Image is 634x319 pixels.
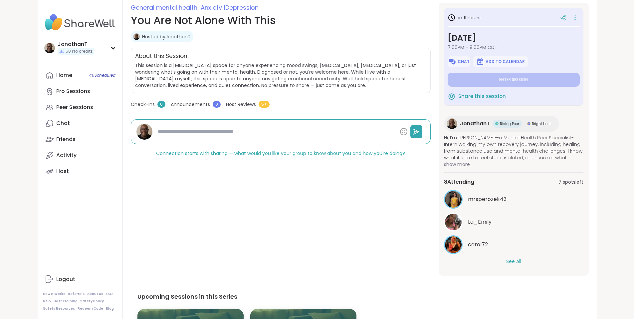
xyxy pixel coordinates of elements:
[89,73,115,78] span: 40 Scheduled
[68,292,85,296] a: Referrals
[43,11,117,34] img: ShareWell Nav Logo
[468,241,488,249] span: carol72
[137,292,582,301] h3: Upcoming Sessions in this Series
[44,43,55,53] img: JonathanT
[43,292,65,296] a: How It Works
[156,150,405,157] span: Connection starts with sharing — what would you like your group to know about you and how you're ...
[468,195,507,203] span: mrsperozek43
[106,306,114,311] a: Blog
[448,58,456,66] img: ShareWell Logomark
[527,122,530,125] img: Bright Host
[43,67,117,83] a: Home40Scheduled
[499,77,528,82] span: Enter session
[131,12,431,28] h1: You Are Not Alone With This
[106,292,113,296] a: FAQ
[445,214,462,230] img: La_Emily
[43,163,117,179] a: Host
[448,73,580,87] button: Enter session
[444,213,583,231] a: La_EmilyLa_Emily
[43,271,117,287] a: Logout
[500,121,519,126] span: Rising Peer
[43,115,117,131] a: Chat
[226,101,256,108] span: Host Reviews
[213,101,221,108] span: 0
[448,14,481,22] h3: in 11 hours
[225,3,259,12] span: Depression
[201,3,225,12] span: Anxiety |
[157,101,165,108] span: 0
[448,44,580,51] span: 7:00PM - 8:00PM CDT
[56,168,69,175] div: Host
[506,258,521,265] button: See All
[43,83,117,99] a: Pro Sessions
[444,235,583,254] a: carol72carol72
[43,99,117,115] a: Peer Sessions
[448,92,456,100] img: ShareWell Logomark
[133,33,140,40] img: JonathanT
[468,218,492,226] span: La_Emily
[66,49,93,54] span: 50 Pro credits
[135,62,426,89] span: This session is a [MEDICAL_DATA] space for anyone experiencing mood swings, [MEDICAL_DATA], [MEDI...
[448,32,580,44] h3: [DATE]
[445,191,462,208] img: mrsperozek43
[458,59,470,64] span: Chat
[54,299,78,304] a: Host Training
[486,59,525,64] span: Add to Calendar
[135,52,187,61] h2: About this Session
[444,134,583,161] span: Hi, I’m [PERSON_NAME]—a Mental Health Peer Specialist-Intern walking my own recovery journey, inc...
[458,93,506,100] span: Share this session
[78,306,103,311] a: Redeem Code
[87,292,103,296] a: About Us
[131,3,201,12] span: General mental health |
[56,276,75,283] div: Logout
[532,121,551,126] span: Bright Host
[558,179,583,186] span: 7 spots left
[56,120,70,127] div: Chat
[476,58,484,66] img: ShareWell Logomark
[473,56,528,67] button: Add to Calendar
[58,41,94,48] div: JonathanT
[56,152,77,159] div: Activity
[495,122,499,125] img: Rising Peer
[136,124,152,140] img: JonathanT
[43,306,75,311] a: Safety Resources
[171,101,210,108] span: Announcements
[447,118,457,129] img: JonathanT
[131,101,155,108] span: Check-ins
[445,236,462,253] img: carol72
[444,116,559,132] a: JonathanTJonathanTRising PeerRising PeerBright HostBright Host
[460,120,490,128] span: JonathanT
[444,178,474,186] span: 8 Attending
[43,299,51,304] a: Help
[259,101,270,108] span: 5+
[142,33,191,40] a: Hosted byJonathanT
[56,72,72,79] div: Home
[448,89,506,103] button: Share this session
[56,104,93,111] div: Peer Sessions
[448,56,470,67] button: Chat
[43,131,117,147] a: Friends
[43,147,117,163] a: Activity
[444,161,583,168] span: show more
[80,299,104,304] a: Safety Policy
[56,136,76,143] div: Friends
[56,88,90,95] div: Pro Sessions
[444,190,583,209] a: mrsperozek43mrsperozek43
